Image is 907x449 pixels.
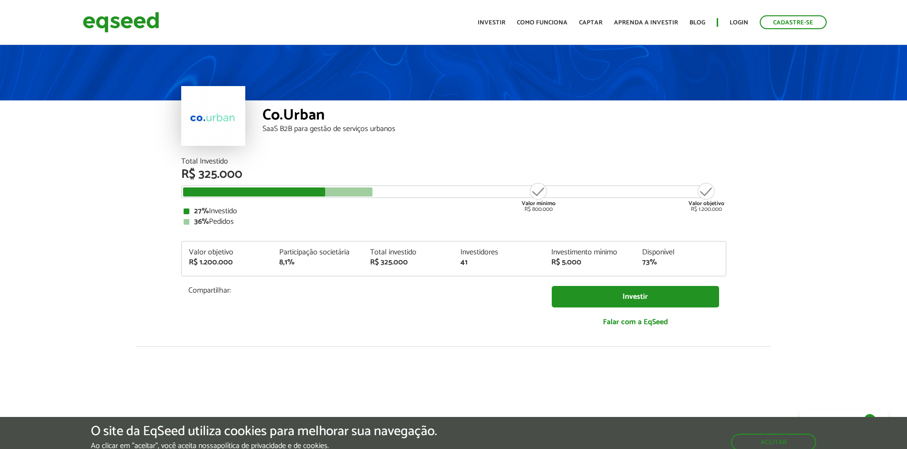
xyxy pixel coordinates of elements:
div: 73% [642,259,719,266]
div: Investidores [460,249,537,256]
div: 41 [460,259,537,266]
h5: O site da EqSeed utiliza cookies para melhorar sua navegação. [91,424,437,439]
div: SaaS B2B para gestão de serviços urbanos [262,125,726,133]
a: Captar [579,20,602,26]
a: Blog [689,20,705,26]
img: EqSeed [83,10,159,35]
a: Falar com a EqSeed [552,312,719,332]
a: Investir [478,20,505,26]
div: R$ 800.000 [521,182,557,212]
div: R$ 1.200.000 [189,259,265,266]
div: R$ 325.000 [181,168,726,181]
div: R$ 1.200.000 [688,182,724,212]
div: 8,1% [279,259,356,266]
div: Participação societária [279,249,356,256]
div: Total Investido [181,158,726,165]
div: Investimento mínimo [551,249,628,256]
a: Fale conosco [800,410,888,430]
a: Login [730,20,748,26]
div: Valor objetivo [189,249,265,256]
strong: Valor objetivo [688,199,724,208]
a: Investir [552,286,719,307]
div: Co.Urban [262,108,726,125]
div: Investido [184,208,724,215]
div: R$ 5.000 [551,259,628,266]
strong: Valor mínimo [522,199,556,208]
strong: 36% [194,215,209,228]
div: Disponível [642,249,719,256]
p: Compartilhar: [188,286,537,295]
div: Pedidos [184,218,724,226]
div: R$ 325.000 [370,259,447,266]
div: Total investido [370,249,447,256]
a: Aprenda a investir [614,20,678,26]
strong: 27% [194,205,209,218]
a: Como funciona [517,20,568,26]
a: Cadastre-se [760,15,827,29]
